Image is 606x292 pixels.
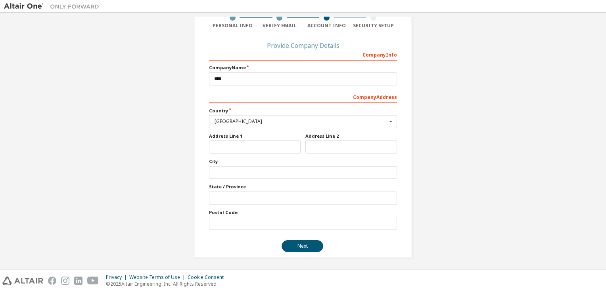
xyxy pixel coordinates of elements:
[2,277,43,285] img: altair_logo.svg
[74,277,82,285] img: linkedin.svg
[106,274,129,281] div: Privacy
[209,90,397,103] div: Company Address
[256,23,303,29] div: Verify Email
[48,277,56,285] img: facebook.svg
[209,158,397,165] label: City
[4,2,103,10] img: Altair One
[209,64,397,71] label: Company Name
[303,23,350,29] div: Account Info
[209,133,301,139] label: Address Line 1
[209,209,397,216] label: Postal Code
[215,119,387,124] div: [GEOGRAPHIC_DATA]
[188,274,228,281] div: Cookie Consent
[350,23,397,29] div: Security Setup
[87,277,99,285] img: youtube.svg
[106,281,228,287] p: © 2025 Altair Engineering, Inc. All Rights Reserved.
[209,48,397,61] div: Company Info
[305,133,397,139] label: Address Line 2
[209,184,397,190] label: State / Province
[209,23,256,29] div: Personal Info
[129,274,188,281] div: Website Terms of Use
[209,108,397,114] label: Country
[61,277,69,285] img: instagram.svg
[282,240,323,252] button: Next
[209,43,397,48] div: Provide Company Details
